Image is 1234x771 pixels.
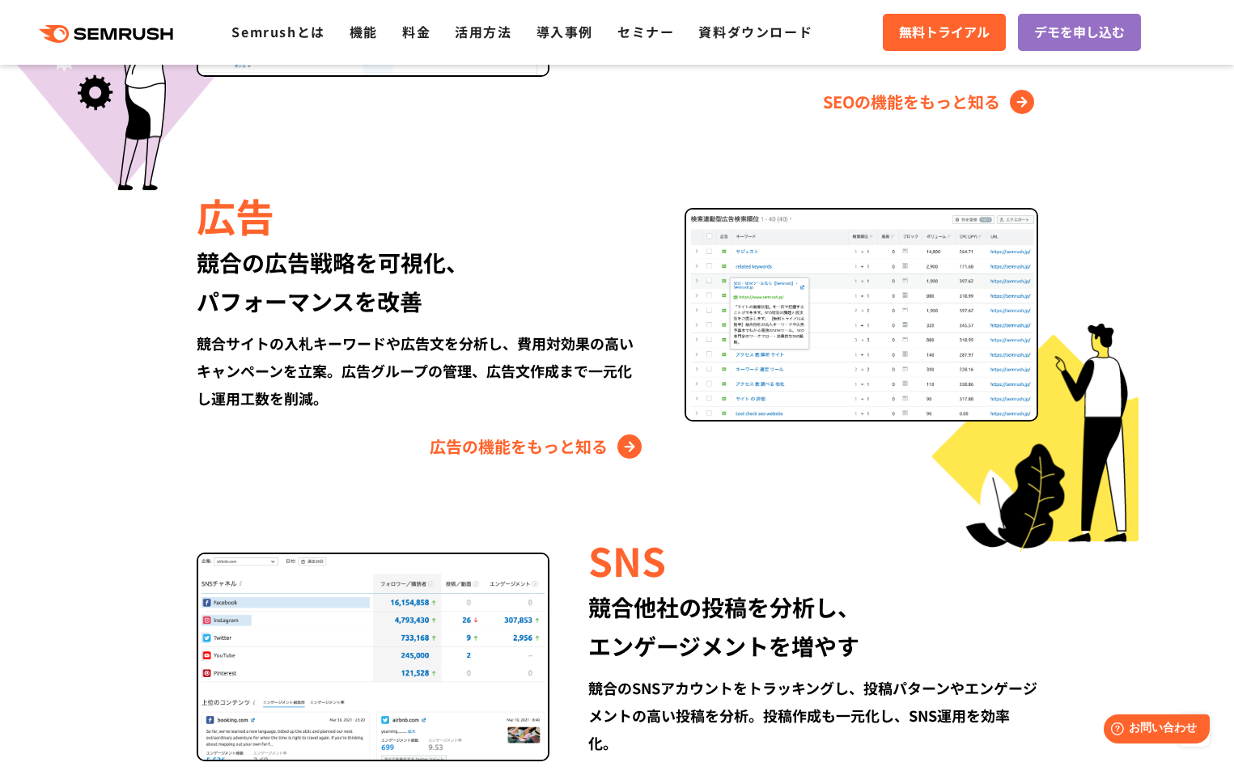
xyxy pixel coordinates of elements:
[430,434,646,460] a: 広告の機能をもっと知る
[588,587,1037,665] div: 競合他社の投稿を分析し、 エンゲージメントを増やす
[402,22,430,41] a: 料金
[883,14,1006,51] a: 無料トライアル
[698,22,812,41] a: 資料ダウンロード
[536,22,593,41] a: 導入事例
[1018,14,1141,51] a: デモを申し込む
[1090,708,1216,753] iframe: Help widget launcher
[1034,22,1125,43] span: デモを申し込む
[350,22,378,41] a: 機能
[197,329,646,412] div: 競合サイトの入札キーワードや広告文を分析し、費用対効果の高いキャンペーンを立案。広告グループの管理、広告文作成まで一元化し運用工数を削減。
[588,674,1037,756] div: 競合のSNSアカウントをトラッキングし、投稿パターンやエンゲージメントの高い投稿を分析。投稿作成も一元化し、SNS運用を効率化。
[455,22,511,41] a: 活用方法
[197,188,646,243] div: 広告
[899,22,990,43] span: 無料トライアル
[197,243,646,320] div: 競合の広告戦略を可視化、 パフォーマンスを改善
[823,89,1038,115] a: SEOの機能をもっと知る
[231,22,324,41] a: Semrushとは
[617,22,674,41] a: セミナー
[588,532,1037,587] div: SNS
